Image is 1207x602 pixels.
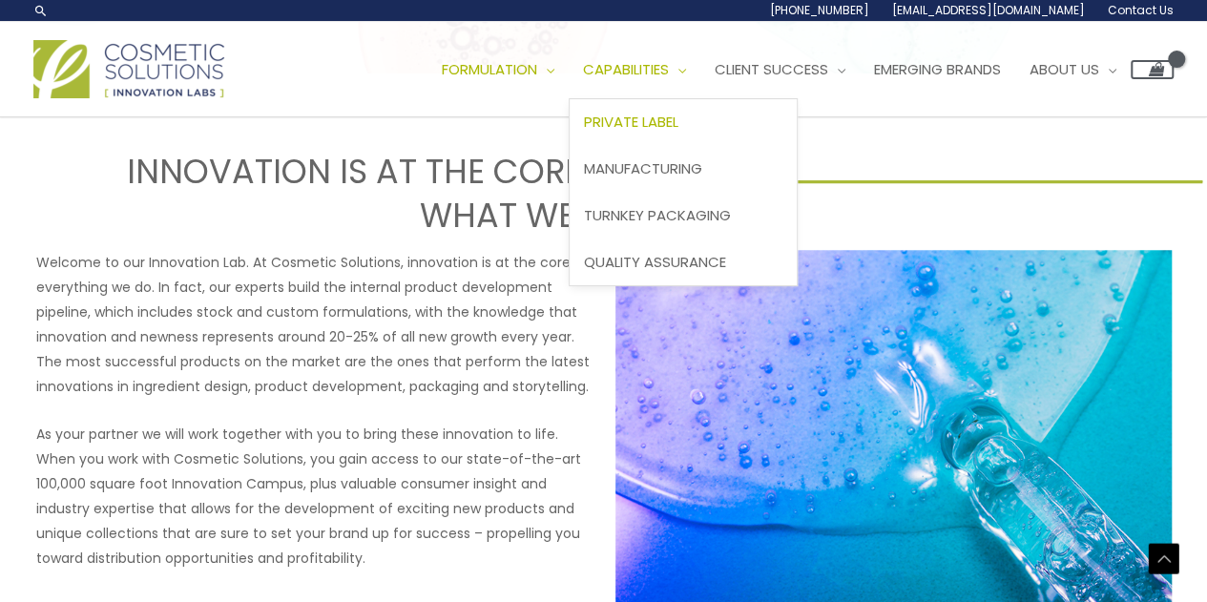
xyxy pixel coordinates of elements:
span: [EMAIL_ADDRESS][DOMAIN_NAME] [892,2,1085,18]
a: Search icon link [33,3,49,18]
span: Client Success [715,59,828,79]
span: Emerging Brands [874,59,1001,79]
span: Formulation [442,59,537,79]
a: Client Success [700,41,860,98]
span: Capabilities [583,59,669,79]
span: [PHONE_NUMBER] [770,2,869,18]
a: About Us [1015,41,1131,98]
p: Welcome to our Innovation Lab. At Cosmetic Solutions, innovation is at the core of everything we ... [36,250,593,399]
h2: INNOVATION IS AT THE CORE OF WHAT WE DO [88,150,634,237]
a: View Shopping Cart, empty [1131,60,1174,79]
span: Contact Us [1108,2,1174,18]
a: Formulation [427,41,569,98]
span: Quality Assurance [584,252,726,272]
span: Turnkey Packaging [584,205,731,225]
a: Capabilities [569,41,700,98]
span: Private Label [584,112,678,132]
span: About Us [1030,59,1099,79]
a: Manufacturing [570,146,797,193]
img: Cosmetic Solutions Logo [33,40,224,98]
a: Private Label [570,99,797,146]
nav: Site Navigation [413,41,1174,98]
a: Emerging Brands [860,41,1015,98]
span: Manufacturing [584,158,702,178]
a: Turnkey Packaging [570,192,797,239]
a: Quality Assurance [570,239,797,285]
p: As your partner we will work together with you to bring these innovation to life. When you work w... [36,422,593,571]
